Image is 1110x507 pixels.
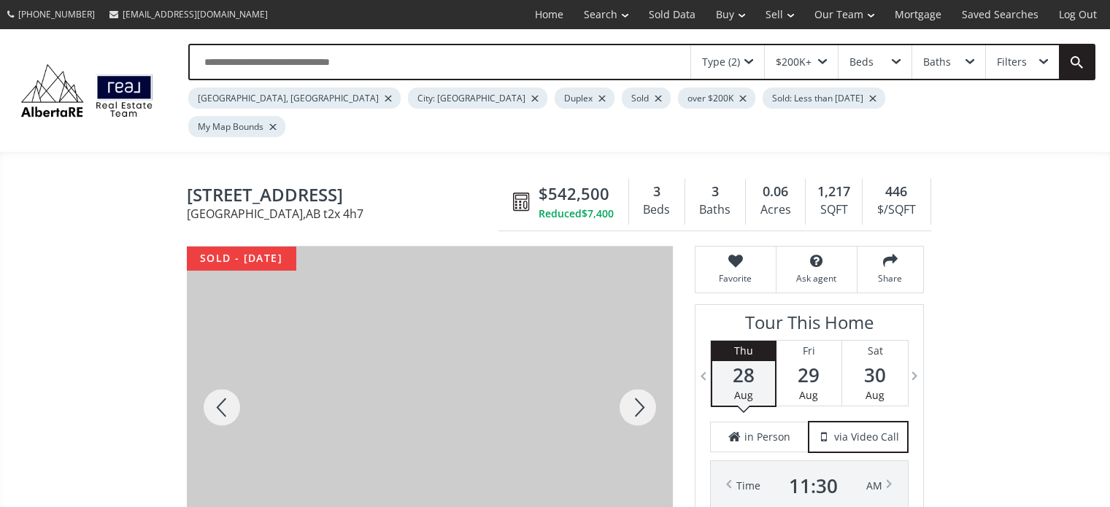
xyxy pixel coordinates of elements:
div: My Map Bounds [188,116,285,137]
div: Filters [997,57,1027,67]
span: in Person [744,430,790,444]
span: [PHONE_NUMBER] [18,8,95,20]
h3: Tour This Home [710,312,909,340]
span: 84 Walgrove Drive SE [187,185,506,208]
div: 3 [693,182,738,201]
span: $7,400 [582,206,614,221]
div: 0.06 [753,182,798,201]
div: SQFT [813,199,855,221]
span: $542,500 [539,182,609,205]
div: $/SQFT [870,199,922,221]
div: Acres [753,199,798,221]
div: Baths [923,57,951,67]
span: 29 [776,365,841,385]
div: $200K+ [776,57,812,67]
div: Reduced [539,206,614,221]
div: Sold [622,88,671,109]
span: 30 [842,365,908,385]
div: Type (2) [702,57,740,67]
a: [EMAIL_ADDRESS][DOMAIN_NAME] [102,1,275,28]
span: via Video Call [834,430,899,444]
span: 28 [712,365,775,385]
div: over $200K [678,88,755,109]
div: Time AM [736,476,882,496]
div: Fri [776,341,841,361]
span: Aug [734,388,753,402]
div: sold - [DATE] [187,247,296,271]
span: Aug [866,388,884,402]
div: 446 [870,182,922,201]
div: Beds [849,57,874,67]
div: Baths [693,199,738,221]
span: Ask agent [784,272,849,285]
span: Share [865,272,916,285]
div: Sold: Less than [DATE] [763,88,885,109]
div: 3 [636,182,677,201]
span: [GEOGRAPHIC_DATA] , AB t2x 4h7 [187,208,506,220]
img: Logo [15,61,159,120]
div: Duplex [555,88,614,109]
div: City: [GEOGRAPHIC_DATA] [408,88,547,109]
span: Favorite [703,272,768,285]
span: 1,217 [817,182,850,201]
div: [GEOGRAPHIC_DATA], [GEOGRAPHIC_DATA] [188,88,401,109]
span: 11 : 30 [789,476,838,496]
span: [EMAIL_ADDRESS][DOMAIN_NAME] [123,8,268,20]
div: Beds [636,199,677,221]
div: Thu [712,341,775,361]
span: Aug [799,388,818,402]
div: Sat [842,341,908,361]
